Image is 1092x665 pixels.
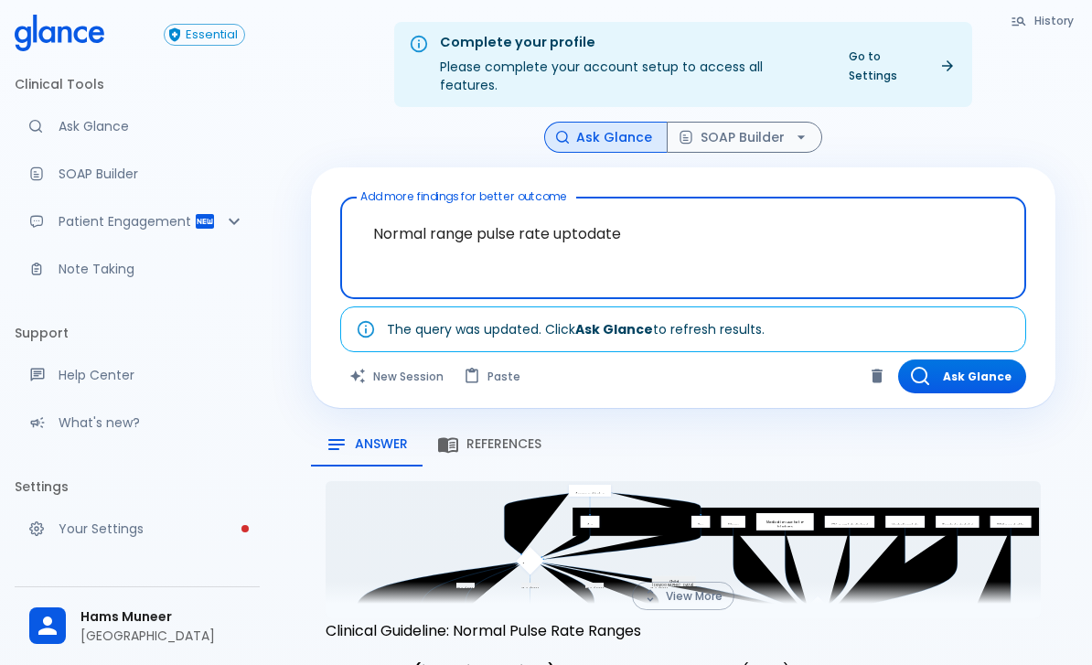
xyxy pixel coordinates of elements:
[15,402,260,443] div: Recent updates and feature releases
[898,359,1026,393] button: Ask Glance
[522,562,541,566] p: Age group
[728,522,740,527] p: Fitness
[59,260,245,278] p: Note Taking
[59,165,245,183] p: SOAP Builder
[652,579,696,592] p: Child [DEMOGRAPHIC_DATA] yr or older or Adult
[632,582,734,610] button: View More
[59,413,245,432] p: What's new?
[15,62,260,106] li: Clinical Tools
[15,595,260,658] div: Hams Muneer[GEOGRAPHIC_DATA]
[59,520,245,538] p: Your Settings
[544,122,668,154] button: Ask Glance
[353,205,1013,263] textarea: Normal range pulse rate uptodate
[831,522,872,527] p: CV or metabolic health
[164,24,260,46] a: Click to view or change your subscription
[179,28,244,42] span: Essential
[15,106,260,146] a: Moramiz: Find ICD10AM codes instantly
[15,509,260,549] a: Please complete account setup
[863,362,891,390] button: Clear
[892,522,920,527] p: Hydration status
[80,627,245,645] p: [GEOGRAPHIC_DATA]
[15,154,260,194] a: Docugen: Compose a clinical documentation in seconds
[15,201,260,241] div: Patient Reports & Referrals
[59,212,194,231] p: Patient Engagement
[997,522,1028,527] p: White coat effect
[763,520,807,528] p: Medication use: beta-blockers
[587,522,594,527] p: Age
[455,359,531,393] button: Paste from clipboard
[15,465,260,509] li: Settings
[440,33,823,53] div: Complete your profile
[340,359,455,393] button: Clears all inputs and results.
[15,249,260,289] a: Advanced note-taking
[466,436,541,453] span: References
[667,122,822,154] button: SOAP Builder
[387,313,765,346] div: The query was updated. Click to refresh results.
[164,24,245,46] button: Essential
[355,436,408,453] span: Answer
[360,188,567,204] label: Add more findings for better outcome
[942,522,976,527] p: Psychological state
[1001,7,1085,34] button: History
[15,355,260,395] a: Get help from our support team
[575,491,608,496] p: Assess patient age
[440,27,823,102] div: Please complete your account setup to access all features.
[80,607,245,627] span: Hams Muneer
[575,320,653,338] strong: Ask Glance
[59,117,245,135] p: Ask Glance
[15,311,260,355] li: Support
[326,618,1041,645] p: Clinical Guideline: Normal Pulse Rate Ranges
[788,510,827,517] p: Factors influencing HR
[838,43,965,89] a: Go to Settings
[59,366,245,384] p: Help Center
[698,522,704,527] p: Sex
